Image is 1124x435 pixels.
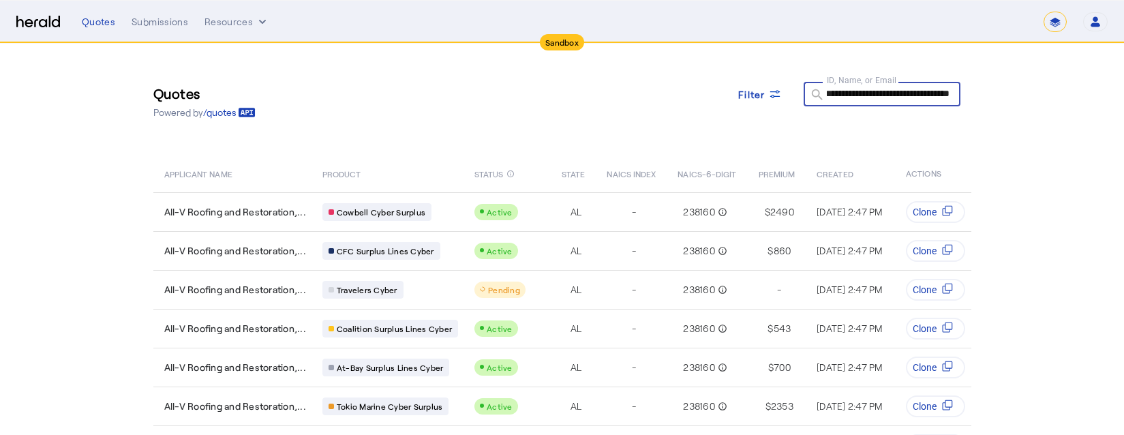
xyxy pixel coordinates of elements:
[770,205,794,219] span: 2490
[907,395,966,417] button: Clone
[506,166,515,181] mat-icon: info_outline
[774,361,791,374] span: 700
[153,84,256,103] h3: Quotes
[683,361,715,374] span: 238160
[765,205,770,219] span: $
[913,400,937,413] span: Clone
[164,283,306,297] span: All-V Roofing and Restoration,...
[474,166,504,180] span: STATUS
[571,283,582,297] span: AL
[16,16,60,29] img: Herald Logo
[82,15,115,29] div: Quotes
[774,244,791,258] span: 860
[683,283,715,297] span: 238160
[632,244,636,258] span: -
[715,322,727,335] mat-icon: info_outline
[487,207,513,217] span: Active
[607,166,656,180] span: NAICS INDEX
[571,322,582,335] span: AL
[632,322,636,335] span: -
[727,82,793,106] button: Filter
[571,400,582,413] span: AL
[817,361,883,373] span: [DATE] 2:47 PM
[817,245,883,256] span: [DATE] 2:47 PM
[164,322,306,335] span: All-V Roofing and Restoration,...
[337,284,397,295] span: Travelers Cyber
[132,15,188,29] div: Submissions
[827,75,897,85] mat-label: ID, Name, or Email
[817,206,883,217] span: [DATE] 2:47 PM
[817,284,883,295] span: [DATE] 2:47 PM
[571,244,582,258] span: AL
[632,400,636,413] span: -
[562,166,585,180] span: STATE
[164,400,306,413] span: All-V Roofing and Restoration,...
[907,240,966,262] button: Clone
[337,401,443,412] span: Tokio Marine Cyber Surplus
[715,361,727,374] mat-icon: info_outline
[913,205,937,219] span: Clone
[337,323,452,334] span: Coalition Surplus Lines Cyber
[203,106,256,119] a: /quotes
[683,244,715,258] span: 238160
[571,205,582,219] span: AL
[487,402,513,411] span: Active
[715,283,727,297] mat-icon: info_outline
[683,322,715,335] span: 238160
[488,285,520,295] span: Pending
[817,322,883,334] span: [DATE] 2:47 PM
[337,362,444,373] span: At-Bay Surplus Lines Cyber
[164,244,306,258] span: All-V Roofing and Restoration,...
[804,87,827,104] mat-icon: search
[768,322,773,335] span: $
[337,245,434,256] span: CFC Surplus Lines Cyber
[715,205,727,219] mat-icon: info_outline
[907,357,966,378] button: Clone
[322,166,361,180] span: PRODUCT
[164,361,306,374] span: All-V Roofing and Restoration,...
[632,361,636,374] span: -
[768,244,773,258] span: $
[765,400,771,413] span: $
[907,279,966,301] button: Clone
[715,400,727,413] mat-icon: info_outline
[164,205,306,219] span: All-V Roofing and Restoration,...
[759,166,795,180] span: PREMIUM
[777,283,781,297] span: -
[678,166,736,180] span: NAICS-6-DIGIT
[913,361,937,374] span: Clone
[337,207,425,217] span: Cowbell Cyber Surplus
[164,166,232,180] span: APPLICANT NAME
[771,400,793,413] span: 2353
[204,15,269,29] button: Resources dropdown menu
[715,244,727,258] mat-icon: info_outline
[487,246,513,256] span: Active
[913,322,937,335] span: Clone
[632,283,636,297] span: -
[913,283,937,297] span: Clone
[774,322,791,335] span: 543
[487,363,513,372] span: Active
[632,205,636,219] span: -
[487,324,513,333] span: Active
[895,154,971,192] th: ACTIONS
[571,361,582,374] span: AL
[738,87,765,102] span: Filter
[913,244,937,258] span: Clone
[817,400,883,412] span: [DATE] 2:47 PM
[153,106,256,119] p: Powered by
[907,318,966,340] button: Clone
[768,361,774,374] span: $
[683,205,715,219] span: 238160
[907,201,966,223] button: Clone
[540,34,584,50] div: Sandbox
[683,400,715,413] span: 238160
[817,166,853,180] span: CREATED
